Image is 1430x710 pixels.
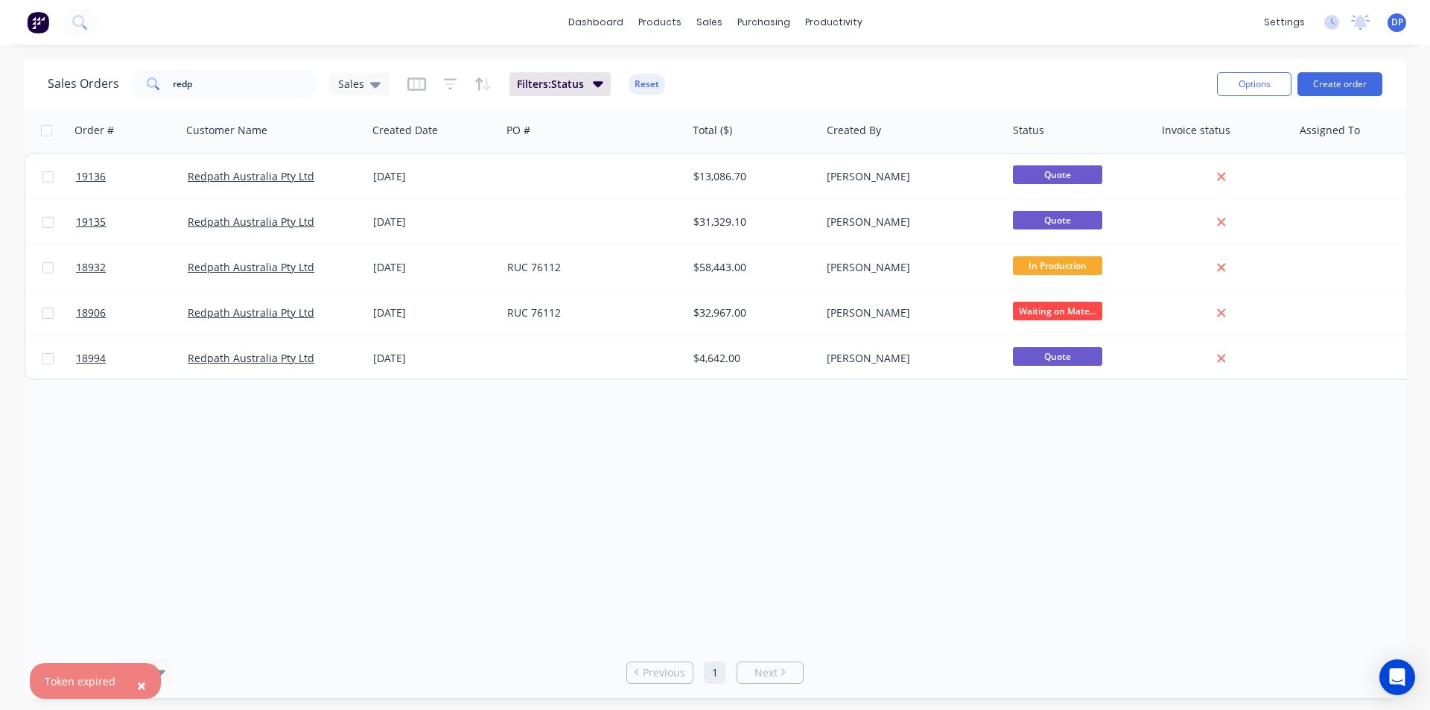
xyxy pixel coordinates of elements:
[1379,659,1415,695] div: Open Intercom Messenger
[186,123,267,138] div: Customer Name
[631,11,689,34] div: products
[1300,123,1360,138] div: Assigned To
[827,260,992,275] div: [PERSON_NAME]
[1013,347,1102,366] span: Quote
[188,169,314,183] a: Redpath Australia Pty Ltd
[620,662,810,684] ul: Pagination
[509,72,611,96] button: Filters:Status
[693,351,810,366] div: $4,642.00
[730,11,798,34] div: purchasing
[372,123,438,138] div: Created Date
[689,11,730,34] div: sales
[173,69,318,99] input: Search...
[1217,72,1291,96] button: Options
[45,673,115,689] div: Token expired
[1013,211,1102,229] span: Quote
[827,351,992,366] div: [PERSON_NAME]
[76,154,188,199] a: 19136
[188,215,314,229] a: Redpath Australia Pty Ltd
[76,291,188,335] a: 18906
[827,169,992,184] div: [PERSON_NAME]
[693,305,810,320] div: $32,967.00
[1013,123,1044,138] div: Status
[627,665,693,680] a: Previous page
[373,305,495,320] div: [DATE]
[1013,302,1102,320] span: Waiting on Mate...
[76,200,188,244] a: 19135
[76,305,106,320] span: 18906
[693,260,810,275] div: $58,443.00
[27,11,49,34] img: Factory
[1256,11,1312,34] div: settings
[76,351,106,366] span: 18994
[643,665,685,680] span: Previous
[1013,165,1102,184] span: Quote
[1013,256,1102,275] span: In Production
[561,11,631,34] a: dashboard
[629,74,665,95] button: Reset
[1297,72,1382,96] button: Create order
[76,245,188,290] a: 18932
[76,336,188,381] a: 18994
[373,215,495,229] div: [DATE]
[373,351,495,366] div: [DATE]
[754,665,778,680] span: Next
[1391,16,1403,29] span: DP
[517,77,584,92] span: Filters: Status
[76,215,106,229] span: 19135
[122,668,161,703] button: Close
[373,169,495,184] div: [DATE]
[737,665,803,680] a: Next page
[76,169,106,184] span: 19136
[827,305,992,320] div: [PERSON_NAME]
[506,123,530,138] div: PO #
[827,123,881,138] div: Created By
[48,77,119,91] h1: Sales Orders
[188,260,314,274] a: Redpath Australia Pty Ltd
[704,662,726,684] a: Page 1 is your current page
[373,260,495,275] div: [DATE]
[76,260,106,275] span: 18932
[827,215,992,229] div: [PERSON_NAME]
[338,76,364,92] span: Sales
[798,11,870,34] div: productivity
[507,305,673,320] div: RUC 76112
[693,123,732,138] div: Total ($)
[188,351,314,365] a: Redpath Australia Pty Ltd
[507,260,673,275] div: RUC 76112
[188,305,314,320] a: Redpath Australia Pty Ltd
[693,215,810,229] div: $31,329.10
[693,169,810,184] div: $13,086.70
[74,123,114,138] div: Order #
[137,675,146,696] span: ×
[1162,123,1230,138] div: Invoice status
